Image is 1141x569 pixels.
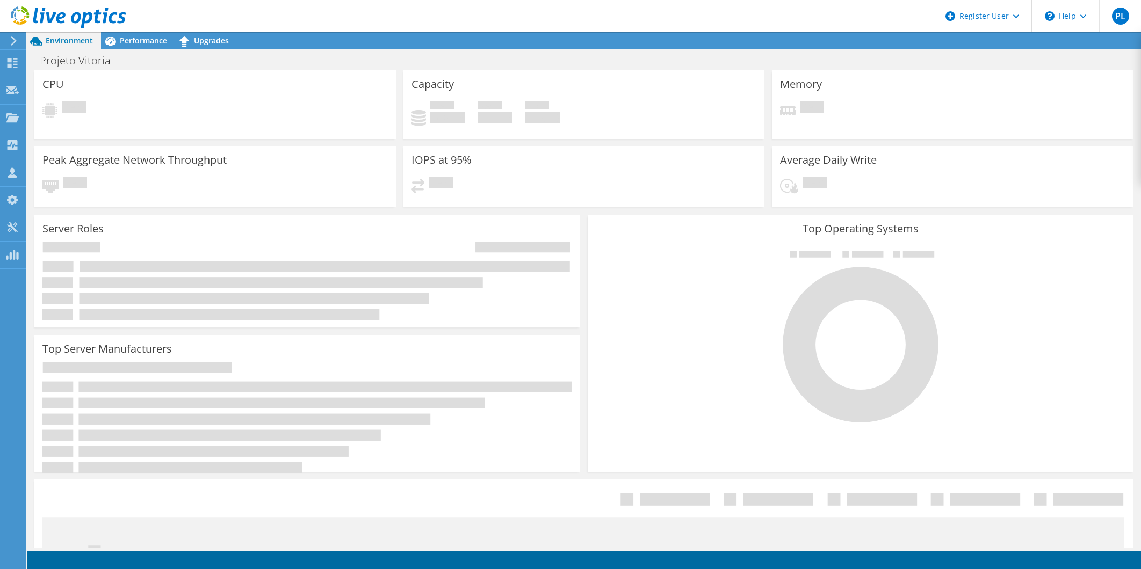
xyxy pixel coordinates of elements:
[803,177,827,191] span: Pending
[525,112,560,123] h4: 0 GiB
[35,55,127,67] h1: Projeto Vitoria
[525,101,549,112] span: Total
[411,154,472,166] h3: IOPS at 95%
[62,101,86,115] span: Pending
[1112,8,1129,25] span: PL
[42,343,172,355] h3: Top Server Manufacturers
[429,177,453,191] span: Pending
[430,112,465,123] h4: 0 GiB
[46,35,93,46] span: Environment
[63,177,87,191] span: Pending
[42,154,227,166] h3: Peak Aggregate Network Throughput
[780,154,877,166] h3: Average Daily Write
[478,101,502,112] span: Free
[596,223,1125,235] h3: Top Operating Systems
[120,35,167,46] span: Performance
[42,78,64,90] h3: CPU
[411,78,454,90] h3: Capacity
[1045,11,1055,21] svg: \n
[478,112,512,123] h4: 0 GiB
[800,101,824,115] span: Pending
[780,78,822,90] h3: Memory
[430,101,454,112] span: Used
[194,35,229,46] span: Upgrades
[42,223,104,235] h3: Server Roles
